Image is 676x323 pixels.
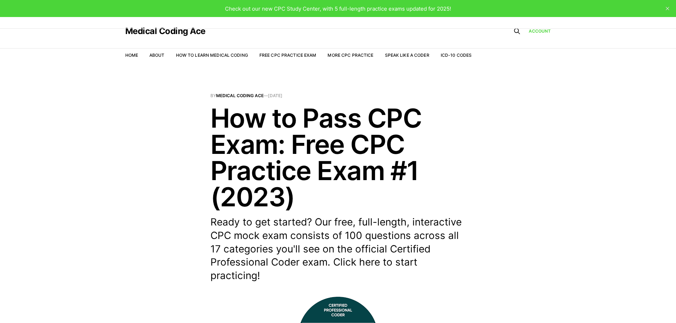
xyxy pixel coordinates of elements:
[125,52,138,58] a: Home
[210,94,466,98] span: By —
[441,52,472,58] a: ICD-10 Codes
[176,52,248,58] a: How to Learn Medical Coding
[385,52,429,58] a: Speak Like a Coder
[639,288,676,323] iframe: portal-trigger
[125,27,205,35] a: Medical Coding Ace
[216,93,264,98] a: Medical Coding Ace
[529,28,551,34] a: Account
[259,52,317,58] a: Free CPC Practice Exam
[268,93,282,98] time: [DATE]
[328,52,373,58] a: More CPC Practice
[149,52,165,58] a: About
[662,3,673,14] button: close
[210,105,466,210] h1: How to Pass CPC Exam: Free CPC Practice Exam #1 (2023)
[225,5,451,12] span: Check out our new CPC Study Center, with 5 full-length practice exams updated for 2025!
[210,216,466,283] p: Ready to get started? Our free, full-length, interactive CPC mock exam consists of 100 questions ...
